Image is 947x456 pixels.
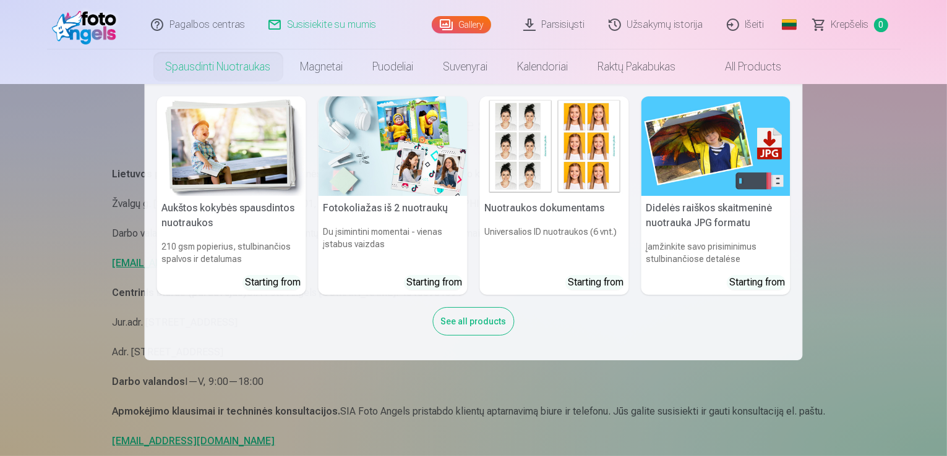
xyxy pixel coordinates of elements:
[568,275,624,290] div: Starting from
[641,196,791,235] h5: Didelės raiškos skaitmeninė nuotrauka JPG formatu
[641,96,791,196] img: Didelės raiškos skaitmeninė nuotrauka JPG formatu
[641,96,791,295] a: Didelės raiškos skaitmeninė nuotrauka JPG formatuDidelės raiškos skaitmeninė nuotrauka JPG format...
[407,275,463,290] div: Starting from
[480,96,629,196] img: Nuotraukos dokumentams
[641,235,791,270] h6: Įamžinkite savo prisiminimus stulbinančiose detalėse
[429,49,503,84] a: Suvenyrai
[583,49,691,84] a: Raktų pakabukas
[831,17,869,32] span: Krepšelis
[151,49,286,84] a: Spausdinti nuotraukas
[432,16,491,33] a: Gallery
[286,49,358,84] a: Magnetai
[246,275,301,290] div: Starting from
[157,96,306,295] a: Aukštos kokybės spausdintos nuotraukos Aukštos kokybės spausdintos nuotraukos210 gsm popierius, s...
[157,235,306,270] h6: 210 gsm popierius, stulbinančios spalvos ir detalumas
[480,96,629,295] a: Nuotraukos dokumentamsNuotraukos dokumentamsUniversalios ID nuotraukos (6 vnt.)Starting from
[358,49,429,84] a: Puodeliai
[319,96,468,295] a: Fotokoliažas iš 2 nuotraukųFotokoliažas iš 2 nuotraukųDu įsimintini momentai - vienas įstabus vai...
[157,196,306,235] h5: Aukštos kokybės spausdintos nuotraukos
[319,96,468,196] img: Fotokoliažas iš 2 nuotraukų
[480,196,629,221] h5: Nuotraukos dokumentams
[319,196,468,221] h5: Fotokoliažas iš 2 nuotraukų
[433,314,515,327] a: See all products
[157,96,306,196] img: Aukštos kokybės spausdintos nuotraukos
[691,49,797,84] a: All products
[52,5,123,44] img: /fa5
[503,49,583,84] a: Kalendoriai
[874,18,888,32] span: 0
[319,221,468,270] h6: Du įsimintini momentai - vienas įstabus vaizdas
[730,275,786,290] div: Starting from
[433,307,515,336] div: See all products
[480,221,629,270] h6: Universalios ID nuotraukos (6 vnt.)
